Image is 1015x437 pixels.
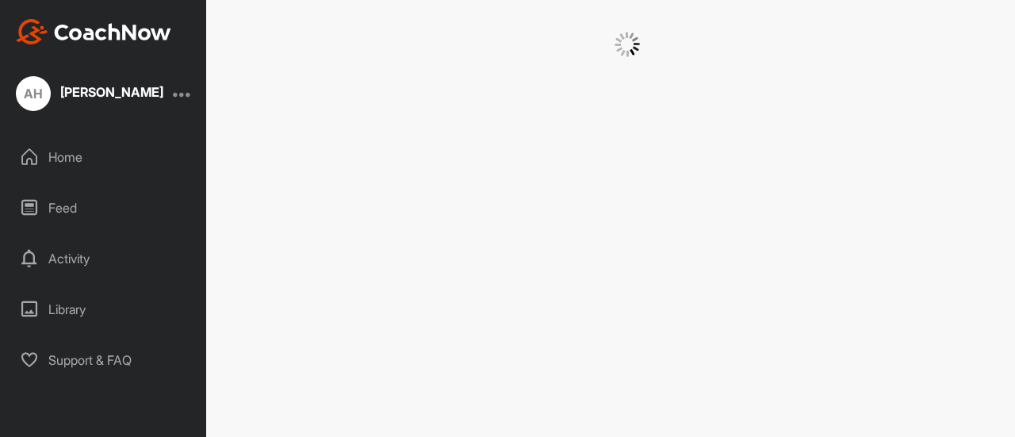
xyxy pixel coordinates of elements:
div: [PERSON_NAME] [60,86,163,98]
div: AH [16,76,51,111]
div: Support & FAQ [9,340,199,380]
div: Library [9,289,199,329]
div: Feed [9,188,199,228]
img: CoachNow [16,19,171,44]
div: Home [9,137,199,177]
img: G6gVgL6ErOh57ABN0eRmCEwV0I4iEi4d8EwaPGI0tHgoAbU4EAHFLEQAh+QQFCgALACwIAA4AGAASAAAEbHDJSesaOCdk+8xg... [615,32,640,57]
div: Activity [9,239,199,278]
